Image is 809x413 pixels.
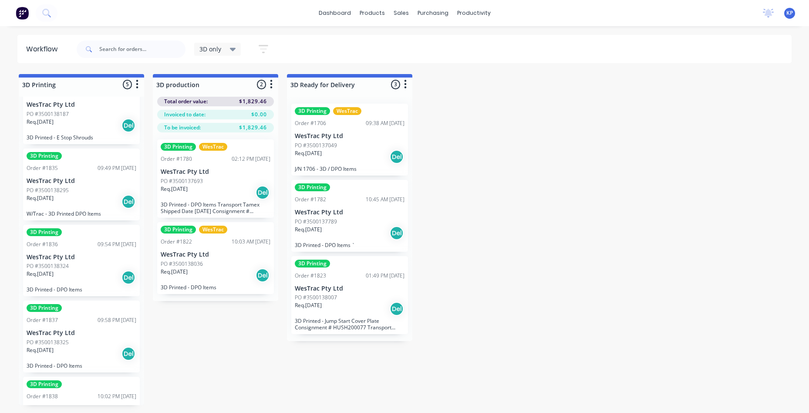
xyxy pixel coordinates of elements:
[161,251,270,258] p: WesTrac Pty Ltd
[27,240,58,248] div: Order #1836
[291,256,408,335] div: 3D PrintingOrder #182301:49 PM [DATE]WesTrac Pty LtdPO #3500138007Req.[DATE]Del3D Printed - Jump ...
[164,111,206,118] span: Invoiced to date:
[164,98,208,105] span: Total order value:
[161,201,270,214] p: 3D Printed - DPO Items Transport Tamex Shipped Date [DATE] Consignment # HUSH200078
[16,7,29,20] img: Factory
[295,209,404,216] p: WesTrac Pty Ltd
[256,186,270,200] div: Del
[161,284,270,291] p: 3D Printed - DPO Items
[27,362,136,369] p: 3D Printed - DPO Items
[295,166,404,172] p: J/N 1706 - 3D / DPO Items
[27,186,69,194] p: PO #3500138295
[366,272,404,280] div: 01:49 PM [DATE]
[291,104,408,176] div: 3D PrintingWesTracOrder #170609:38 AM [DATE]WesTrac Pty LtdPO #3500137049Req.[DATE]DelJ/N 1706 - ...
[199,143,227,151] div: WesTrac
[390,226,404,240] div: Del
[239,124,267,132] span: $1,829.46
[161,168,270,176] p: WesTrac Pty Ltd
[27,118,54,126] p: Req. [DATE]
[27,270,54,278] p: Req. [DATE]
[295,272,326,280] div: Order #1823
[27,380,62,388] div: 3D Printing
[27,254,136,261] p: WesTrac Pty Ltd
[27,286,136,293] p: 3D Printed - DPO Items
[295,294,337,301] p: PO #3500138007
[453,7,495,20] div: productivity
[27,164,58,172] div: Order #1835
[27,101,136,108] p: WesTrac Pty Ltd
[27,262,69,270] p: PO #3500138324
[27,393,58,400] div: Order #1838
[786,9,793,17] span: KP
[27,110,69,118] p: PO #3500138187
[23,149,140,220] div: 3D PrintingOrder #183509:49 PM [DATE]WesTrac Pty LtdPO #3500138295Req.[DATE]DelW/Trac - 3D Printe...
[98,393,136,400] div: 10:02 PM [DATE]
[27,346,54,354] p: Req. [DATE]
[161,260,203,268] p: PO #3500138036
[295,196,326,203] div: Order #1782
[199,44,221,54] span: 3D only
[333,107,361,115] div: WesTrac
[295,285,404,292] p: WesTrac Pty Ltd
[27,177,136,185] p: WesTrac Pty Ltd
[239,98,267,105] span: $1,829.46
[199,226,227,234] div: WesTrac
[98,240,136,248] div: 09:54 PM [DATE]
[161,185,188,193] p: Req. [DATE]
[27,316,58,324] div: Order #1837
[27,304,62,312] div: 3D Printing
[390,150,404,164] div: Del
[314,7,355,20] a: dashboard
[256,268,270,282] div: Del
[295,242,404,248] p: 3D Printed - DPO Items `
[295,142,337,149] p: PO #3500137049
[98,316,136,324] div: 09:58 PM [DATE]
[251,111,267,118] span: $0.00
[232,155,270,163] div: 02:12 PM [DATE]
[164,124,201,132] span: To be invoiced:
[157,139,274,218] div: 3D PrintingWesTracOrder #178002:12 PM [DATE]WesTrac Pty LtdPO #3500137693Req.[DATE]Del3D Printed ...
[161,238,192,246] div: Order #1822
[27,339,69,346] p: PO #3500138325
[366,119,404,127] div: 09:38 AM [DATE]
[27,134,136,141] p: 3D Printed - E Stop Shrouds
[161,177,203,185] p: PO #3500137693
[295,226,322,234] p: Req. [DATE]
[291,180,408,252] div: 3D PrintingOrder #178210:45 AM [DATE]WesTrac Pty LtdPO #3500137789Req.[DATE]Del3D Printed - DPO I...
[295,149,322,157] p: Req. [DATE]
[161,226,196,234] div: 3D Printing
[161,143,196,151] div: 3D Printing
[23,225,140,297] div: 3D PrintingOrder #183609:54 PM [DATE]WesTrac Pty LtdPO #3500138324Req.[DATE]Del3D Printed - DPO I...
[295,132,404,140] p: WesTrac Pty Ltd
[98,164,136,172] div: 09:49 PM [DATE]
[355,7,389,20] div: products
[23,72,140,144] div: WesTrac Pty LtdPO #3500138187Req.[DATE]Del3D Printed - E Stop Shrouds
[390,302,404,316] div: Del
[161,268,188,276] p: Req. [DATE]
[27,194,54,202] p: Req. [DATE]
[27,210,136,217] p: W/Trac - 3D Printed DPO Items
[26,44,62,54] div: Workflow
[121,195,135,209] div: Del
[121,271,135,284] div: Del
[295,218,337,226] p: PO #3500137789
[295,301,322,309] p: Req. [DATE]
[27,152,62,160] div: 3D Printing
[121,347,135,361] div: Del
[157,222,274,294] div: 3D PrintingWesTracOrder #182210:03 AM [DATE]WesTrac Pty LtdPO #3500138036Req.[DATE]Del3D Printed ...
[161,155,192,163] div: Order #1780
[121,118,135,132] div: Del
[389,7,413,20] div: sales
[413,7,453,20] div: purchasing
[27,228,62,236] div: 3D Printing
[295,318,404,331] p: 3D Printed - Jump Start Cover Plate Consignment # HUSH200077 Transport Tamex Shipped Date [DATE]
[99,41,185,58] input: Search for orders...
[366,196,404,203] div: 10:45 AM [DATE]
[27,329,136,337] p: WesTrac Pty Ltd
[295,183,330,191] div: 3D Printing
[23,301,140,372] div: 3D PrintingOrder #183709:58 PM [DATE]WesTrac Pty LtdPO #3500138325Req.[DATE]Del3D Printed - DPO I...
[295,119,326,127] div: Order #1706
[295,260,330,267] div: 3D Printing
[232,238,270,246] div: 10:03 AM [DATE]
[295,107,330,115] div: 3D Printing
